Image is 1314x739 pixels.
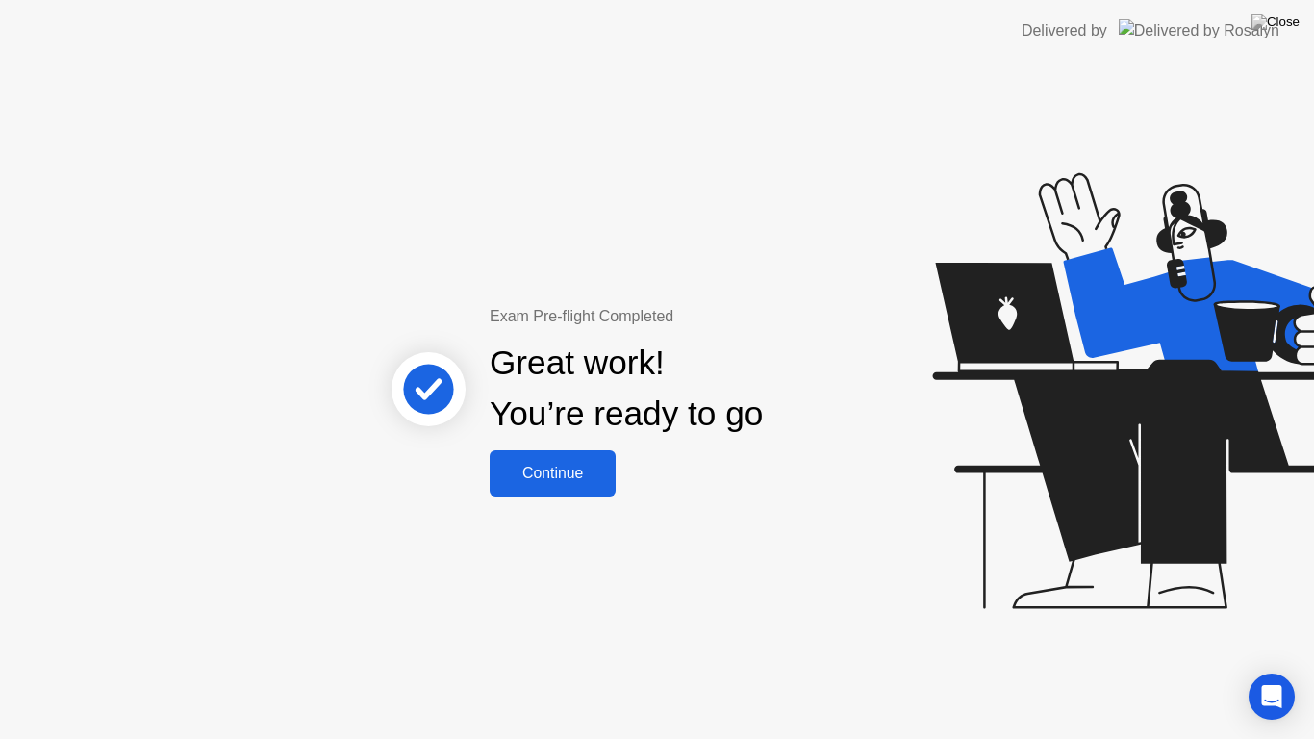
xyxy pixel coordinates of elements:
[490,450,616,497] button: Continue
[495,465,610,482] div: Continue
[490,338,763,440] div: Great work! You’re ready to go
[1119,19,1279,41] img: Delivered by Rosalyn
[490,305,887,328] div: Exam Pre-flight Completed
[1249,674,1295,720] div: Open Intercom Messenger
[1022,19,1107,42] div: Delivered by
[1251,14,1300,30] img: Close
